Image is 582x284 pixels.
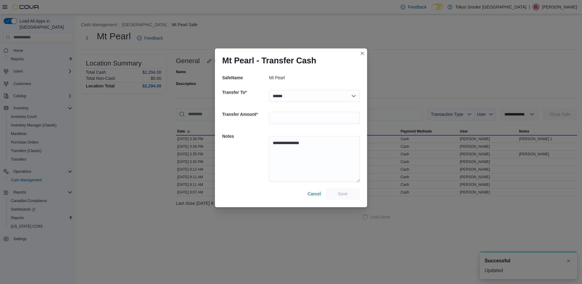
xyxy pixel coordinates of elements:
[307,191,321,197] span: Cancel
[222,130,268,142] h5: Notes
[305,188,323,200] button: Cancel
[359,50,366,57] button: Closes this modal window
[338,191,348,197] span: Save
[222,72,268,84] h5: SafeName
[222,86,268,98] h5: Transfer To
[222,56,316,66] h1: Mt Pearl - Transfer Cash
[326,188,360,200] button: Save
[222,108,268,120] h5: Transfer Amount
[269,75,285,80] p: Mt Pearl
